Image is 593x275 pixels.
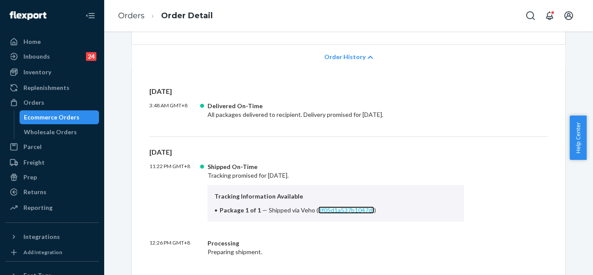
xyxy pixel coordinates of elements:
div: Delivered On-Time [208,102,464,110]
img: Flexport logo [10,11,46,20]
div: All packages delivered to recipient. Delivery promised for [DATE]. [208,102,464,119]
p: Tracking Information Available [214,192,457,201]
div: Add Integration [23,248,62,256]
button: Open Search Box [522,7,539,24]
a: Freight [5,156,99,169]
a: Prep [5,170,99,184]
div: Tracking promised for [DATE]. [208,162,464,222]
div: Orders [23,98,44,107]
a: Orders [5,96,99,109]
a: Wholesale Orders [20,125,99,139]
span: Package 1 of 1 [220,206,261,214]
a: Reporting [5,201,99,215]
div: Ecommerce Orders [24,113,79,122]
span: — [262,206,267,214]
div: Processing [208,239,464,248]
a: Replenishments [5,81,99,95]
button: Open account menu [560,7,577,24]
div: Freight [23,158,45,167]
a: 3f05d1a537b1047df [318,206,374,214]
span: Shipped via Veho ( ) [269,206,376,214]
button: Integrations [5,230,99,244]
p: 11:22 PM GMT+8 [149,162,201,222]
div: Returns [23,188,46,196]
button: Close Navigation [82,7,99,24]
a: Returns [5,185,99,199]
div: Inbounds [23,52,50,61]
div: Inventory [23,68,51,76]
div: Shipped On-Time [208,162,464,171]
button: Open notifications [541,7,558,24]
a: Ecommerce Orders [20,110,99,124]
p: [DATE] [149,86,548,96]
p: 3:48 AM GMT+8 [149,102,201,119]
a: Orders [118,11,145,20]
div: Replenishments [23,83,69,92]
a: Order Detail [161,11,213,20]
span: Order History [324,53,366,61]
div: Wholesale Orders [24,128,77,136]
div: 24 [86,52,96,61]
div: Parcel [23,142,42,151]
a: Inbounds24 [5,50,99,63]
a: Parcel [5,140,99,154]
div: Prep [23,173,37,182]
a: Inventory [5,65,99,79]
a: Home [5,35,99,49]
div: Integrations [23,232,60,241]
a: Add Integration [5,247,99,258]
button: Help Center [570,116,586,160]
p: 12:26 PM GMT+8 [149,239,201,256]
ol: breadcrumbs [111,3,220,29]
div: Preparing shipment. [208,239,464,256]
div: Reporting [23,203,53,212]
p: [DATE] [149,147,548,157]
div: Home [23,37,41,46]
